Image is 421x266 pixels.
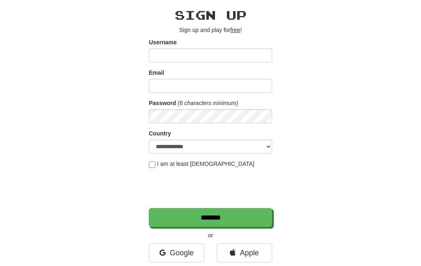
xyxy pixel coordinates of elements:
em: (6 characters minimum) [178,100,238,107]
label: Country [149,130,171,138]
h2: Sign up [149,9,272,22]
p: Sign up and play for ! [149,26,272,34]
label: Email [149,69,164,77]
label: Password [149,99,176,108]
input: I am at least [DEMOGRAPHIC_DATA] [149,162,155,168]
u: free [230,27,240,34]
p: or [149,232,272,240]
a: Google [149,244,204,263]
label: I am at least [DEMOGRAPHIC_DATA] [149,160,254,168]
label: Username [149,39,177,47]
a: Apple [217,244,272,263]
iframe: reCAPTCHA [149,172,274,204]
